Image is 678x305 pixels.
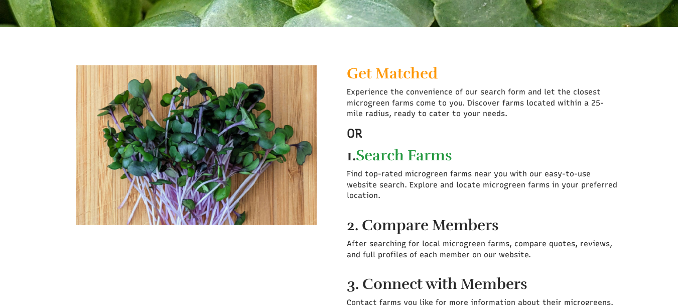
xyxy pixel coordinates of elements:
img: db5fd87d105f0e1ae5d00f7173c24f0fd82c2260 [76,65,317,225]
p: Experience the convenience of our search form and let the closest microgreen farms come to you. D... [347,87,618,119]
strong: 2. Compare Members [347,216,499,235]
strong: OR [347,126,362,141]
p: Find top-rated microgreen farms near you with our easy-to-use website search. Explore and locate ... [347,169,618,201]
a: Search Farms [356,146,452,165]
a: Get Matched [347,64,438,83]
strong: 1. [347,146,356,165]
strong: 3. Connect with Members [347,275,527,293]
p: After searching for local microgreen farms, compare quotes, reviews, and full profiles of each me... [347,239,618,260]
